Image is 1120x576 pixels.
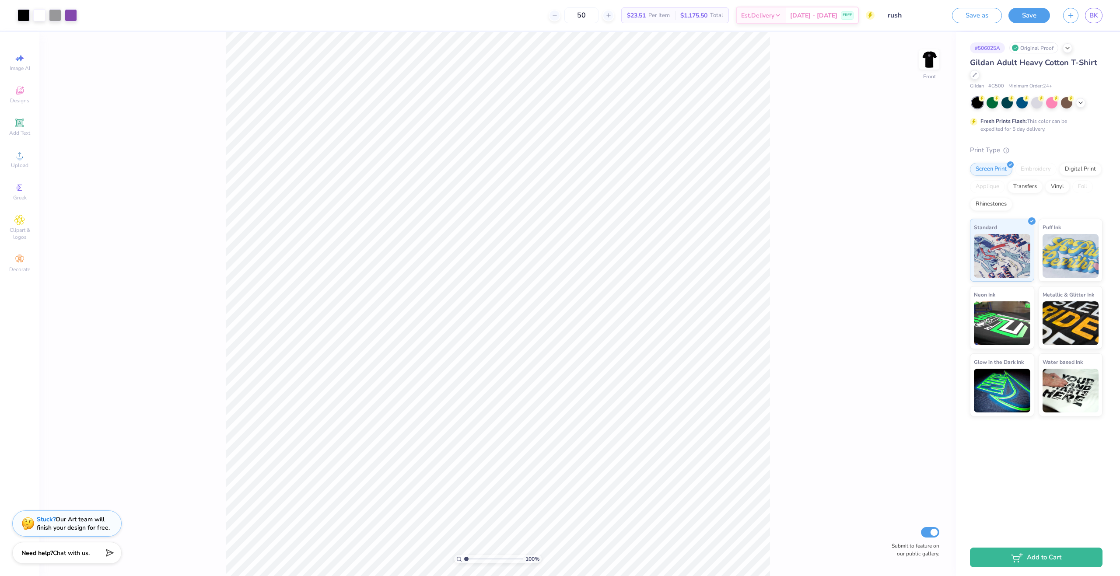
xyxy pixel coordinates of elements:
[1043,369,1099,412] img: Water based Ink
[970,198,1012,211] div: Rhinestones
[980,118,1027,125] strong: Fresh Prints Flash:
[10,65,30,72] span: Image AI
[21,549,53,557] strong: Need help?
[1043,223,1061,232] span: Puff Ink
[970,57,1097,68] span: Gildan Adult Heavy Cotton T-Shirt
[970,163,1012,176] div: Screen Print
[710,11,723,20] span: Total
[10,97,29,104] span: Designs
[1043,357,1083,367] span: Water based Ink
[525,555,539,563] span: 100 %
[1043,234,1099,278] img: Puff Ink
[1085,8,1102,23] a: BK
[1008,83,1052,90] span: Minimum Order: 24 +
[970,548,1102,567] button: Add to Cart
[564,7,598,23] input: – –
[1008,8,1050,23] button: Save
[11,162,28,169] span: Upload
[1059,163,1102,176] div: Digital Print
[970,180,1005,193] div: Applique
[887,542,939,558] label: Submit to feature on our public gallery.
[1072,180,1093,193] div: Foil
[970,83,984,90] span: Gildan
[980,117,1088,133] div: This color can be expedited for 5 day delivery.
[881,7,945,24] input: Untitled Design
[974,234,1030,278] img: Standard
[1043,301,1099,345] img: Metallic & Glitter Ink
[952,8,1002,23] button: Save as
[974,357,1024,367] span: Glow in the Dark Ink
[4,227,35,241] span: Clipart & logos
[974,290,995,299] span: Neon Ink
[741,11,774,20] span: Est. Delivery
[920,51,938,68] img: Front
[974,301,1030,345] img: Neon Ink
[9,266,30,273] span: Decorate
[970,42,1005,53] div: # 506025A
[680,11,707,20] span: $1,175.50
[37,515,56,524] strong: Stuck?
[1045,180,1070,193] div: Vinyl
[627,11,646,20] span: $23.51
[1008,180,1043,193] div: Transfers
[970,145,1102,155] div: Print Type
[974,369,1030,412] img: Glow in the Dark Ink
[1043,290,1094,299] span: Metallic & Glitter Ink
[1009,42,1058,53] div: Original Proof
[13,194,27,201] span: Greek
[843,12,852,18] span: FREE
[923,73,936,80] div: Front
[648,11,670,20] span: Per Item
[974,223,997,232] span: Standard
[790,11,837,20] span: [DATE] - [DATE]
[988,83,1004,90] span: # G500
[9,129,30,136] span: Add Text
[1015,163,1057,176] div: Embroidery
[53,549,90,557] span: Chat with us.
[37,515,110,532] div: Our Art team will finish your design for free.
[1089,10,1098,21] span: BK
